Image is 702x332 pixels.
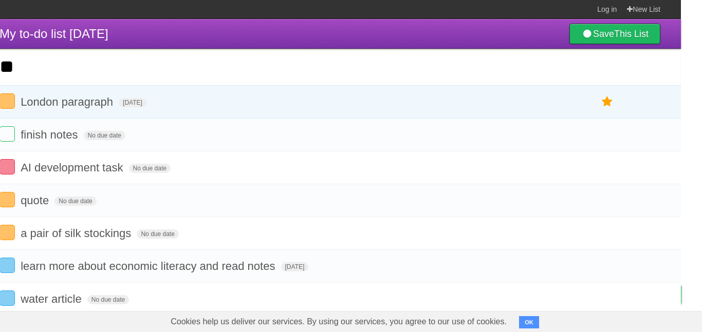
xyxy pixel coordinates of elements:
[54,197,96,206] span: No due date
[614,29,649,39] b: This List
[21,260,278,272] span: learn more about economic literacy and read notes
[569,24,660,44] a: SaveThis List
[137,229,178,239] span: No due date
[21,95,116,108] span: London paragraph
[21,227,134,240] span: a pair of silk stockings
[21,128,80,141] span: finish notes
[598,93,617,110] label: Star task
[119,98,146,107] span: [DATE]
[84,131,125,140] span: No due date
[87,295,129,304] span: No due date
[129,164,171,173] span: No due date
[21,292,84,305] span: water article
[281,262,309,271] span: [DATE]
[21,161,125,174] span: AI development task
[519,316,539,328] button: OK
[160,311,517,332] span: Cookies help us deliver our services. By using our services, you agree to our use of cookies.
[21,194,51,207] span: quote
